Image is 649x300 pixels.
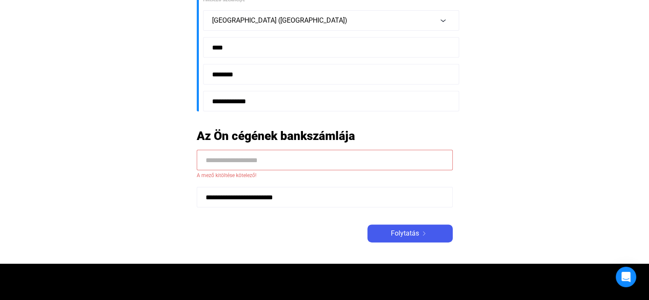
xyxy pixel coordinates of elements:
h2: Az Ön cégének bankszámlája [197,128,453,143]
button: [GEOGRAPHIC_DATA] ([GEOGRAPHIC_DATA]) [203,10,459,31]
img: arrow-right-white [419,231,429,236]
span: Folytatás [391,228,419,239]
button: Folytatásarrow-right-white [367,224,453,242]
div: Open Intercom Messenger [616,267,636,287]
span: A mező kitöltése kötelező! [197,170,453,181]
span: [GEOGRAPHIC_DATA] ([GEOGRAPHIC_DATA]) [212,16,347,24]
